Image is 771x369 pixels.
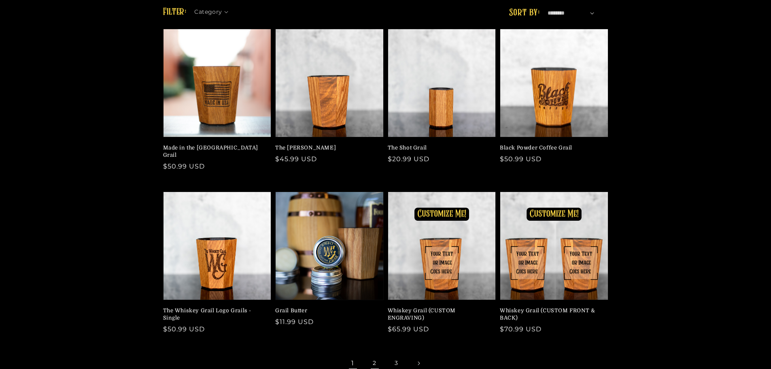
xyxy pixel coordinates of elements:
h2: Filter: [163,5,187,19]
a: Grail Butter [275,307,379,314]
a: Black Powder Coffee Grail [500,144,603,151]
a: Made in the [GEOGRAPHIC_DATA] Grail [163,144,267,159]
a: The Shot Grail [388,144,491,151]
label: Sort by: [509,8,539,18]
span: Category [194,8,222,16]
a: The [PERSON_NAME] [275,144,379,151]
a: Whiskey Grail (CUSTOM ENGRAVING) [388,307,491,322]
a: Whiskey Grail (CUSTOM FRONT & BACK) [500,307,603,322]
summary: Category [194,6,233,14]
a: The Whiskey Grail Logo Grails - Single [163,307,267,322]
